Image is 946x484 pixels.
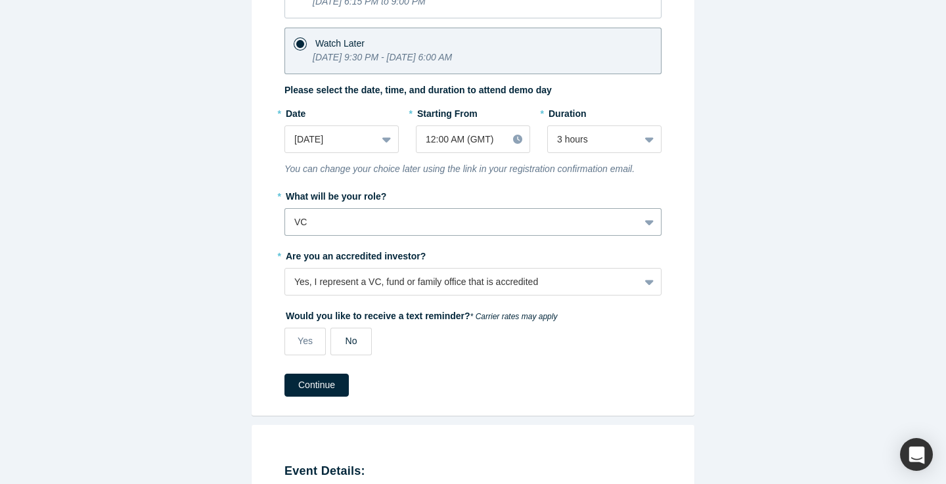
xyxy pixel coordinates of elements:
[284,245,662,263] label: Are you an accredited investor?
[284,102,399,121] label: Date
[284,164,635,174] i: You can change your choice later using the link in your registration confirmation email.
[315,38,365,49] span: Watch Later
[346,336,357,346] span: No
[313,52,452,62] i: [DATE] 9:30 PM - [DATE] 6:00 AM
[298,336,313,346] span: Yes
[547,102,662,121] label: Duration
[416,102,478,121] label: Starting From
[470,312,558,321] em: * Carrier rates may apply
[294,275,630,289] div: Yes, I represent a VC, fund or family office that is accredited
[284,83,552,97] label: Please select the date, time, and duration to attend demo day
[284,185,662,204] label: What will be your role?
[284,305,662,323] label: Would you like to receive a text reminder?
[284,374,349,397] button: Continue
[284,464,365,477] strong: Event Details:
